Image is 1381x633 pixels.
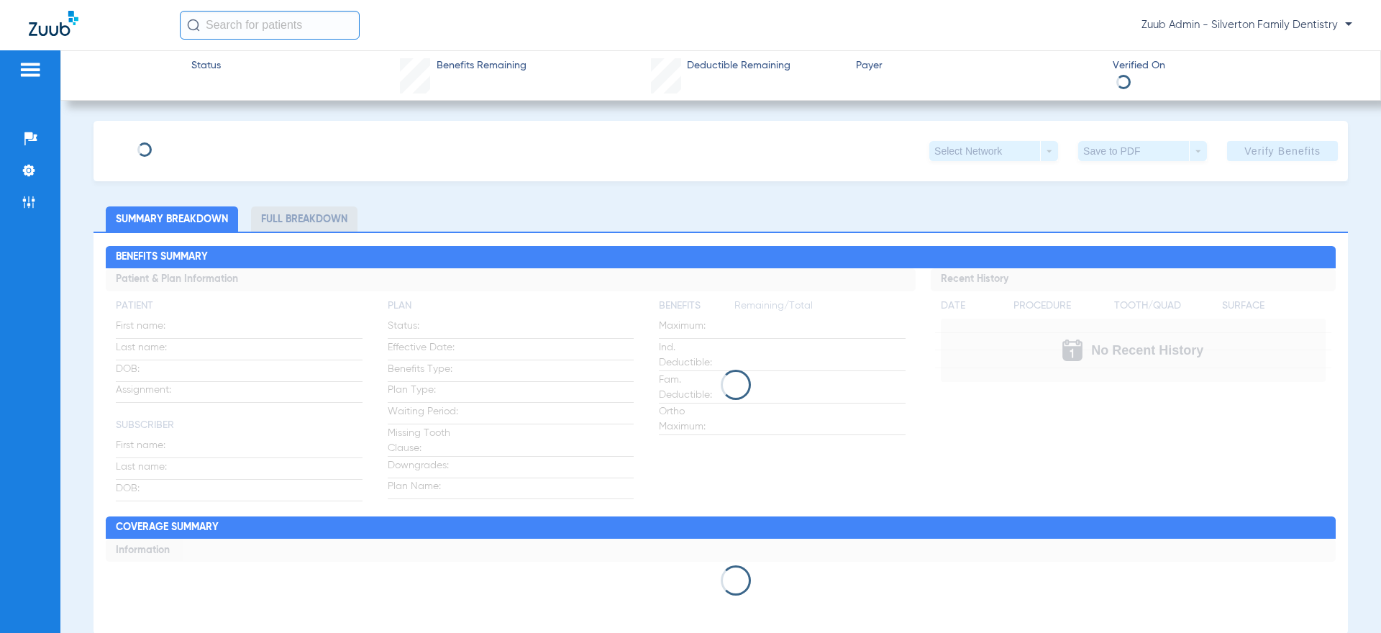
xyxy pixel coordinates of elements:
input: Search for patients [180,11,360,40]
span: Verified On [1113,58,1357,73]
span: Benefits Remaining [437,58,527,73]
li: Full Breakdown [251,206,357,232]
span: Payer [856,58,1100,73]
h2: Coverage Summary [106,516,1335,539]
img: Search Icon [187,19,200,32]
span: Deductible Remaining [687,58,790,73]
img: Zuub Logo [29,11,78,36]
span: Zuub Admin - Silverton Family Dentistry [1141,18,1352,32]
img: hamburger-icon [19,61,42,78]
li: Summary Breakdown [106,206,238,232]
h2: Benefits Summary [106,246,1335,269]
span: Status [191,58,221,73]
